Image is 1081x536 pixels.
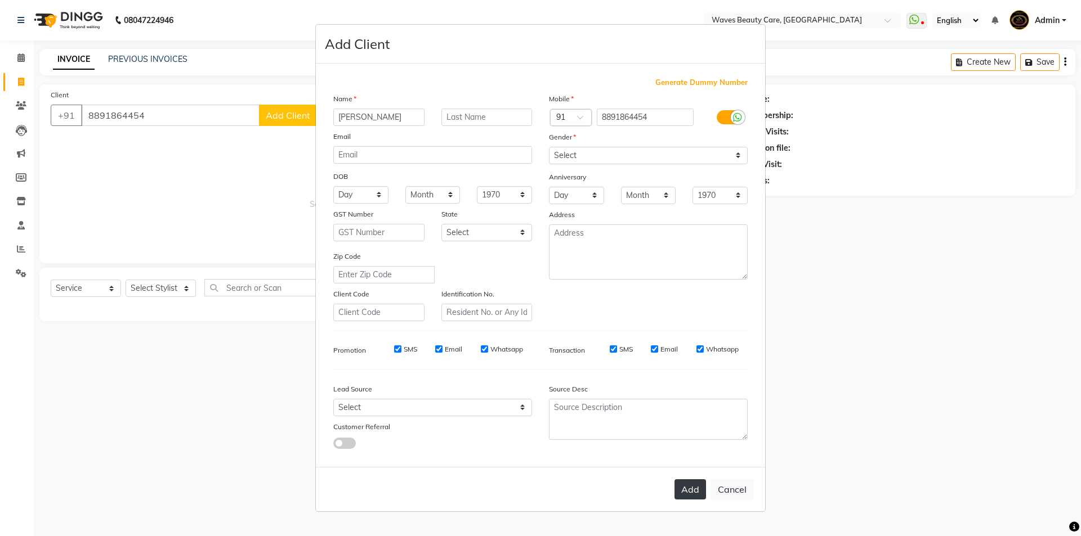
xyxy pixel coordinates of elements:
[655,77,748,88] span: Generate Dummy Number
[549,210,575,220] label: Address
[333,109,425,126] input: First Name
[325,34,390,54] h4: Add Client
[441,109,533,126] input: Last Name
[597,109,694,126] input: Mobile
[619,344,633,354] label: SMS
[711,479,754,500] button: Cancel
[333,251,361,262] label: Zip Code
[441,209,458,219] label: State
[674,479,706,499] button: Add
[445,344,462,354] label: Email
[441,304,533,321] input: Resident No. or Any Id
[333,266,435,283] input: Enter Zip Code
[333,172,348,182] label: DOB
[404,344,417,354] label: SMS
[549,384,588,394] label: Source Desc
[660,344,678,354] label: Email
[549,345,585,355] label: Transaction
[549,132,576,142] label: Gender
[333,345,366,355] label: Promotion
[490,344,523,354] label: Whatsapp
[549,94,574,104] label: Mobile
[333,224,425,241] input: GST Number
[333,422,390,432] label: Customer Referral
[333,209,373,219] label: GST Number
[333,146,532,164] input: Email
[706,344,739,354] label: Whatsapp
[333,94,356,104] label: Name
[333,132,351,142] label: Email
[333,289,369,299] label: Client Code
[441,289,494,299] label: Identification No.
[333,384,372,394] label: Lead Source
[333,304,425,321] input: Client Code
[549,172,586,182] label: Anniversary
